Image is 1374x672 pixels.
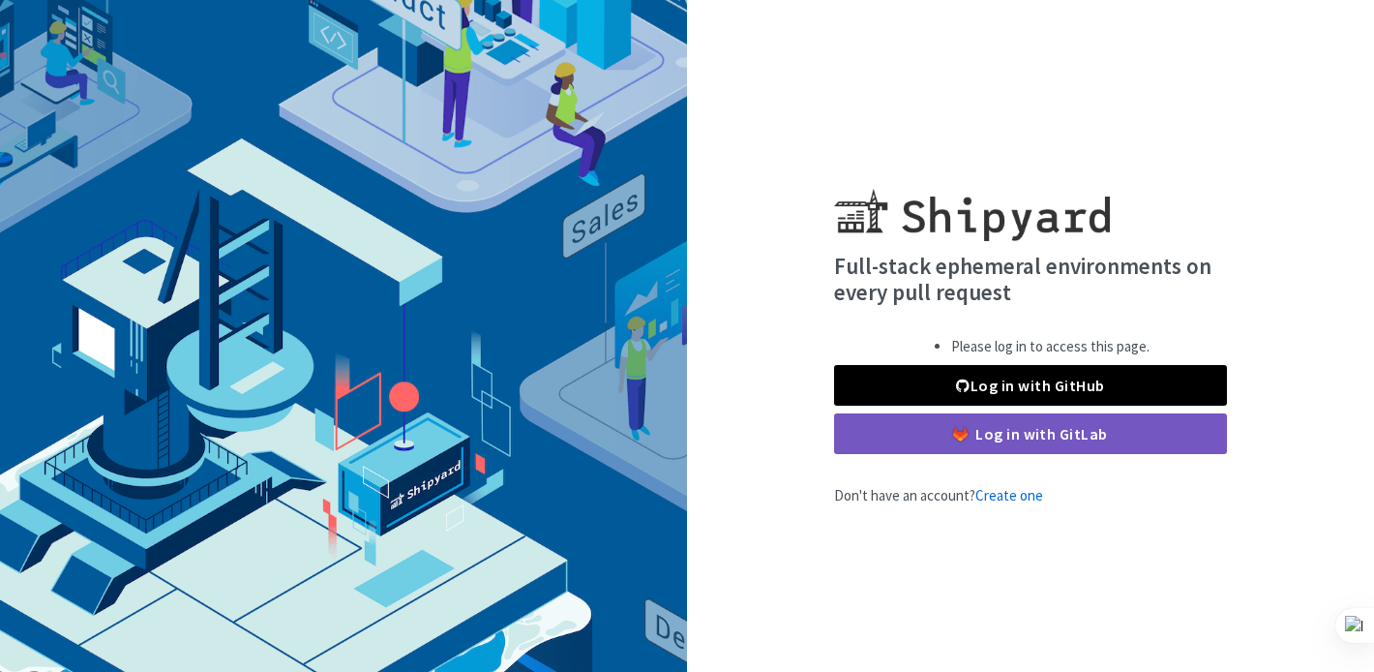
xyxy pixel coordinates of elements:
[834,486,1043,504] span: Don't have an account?
[834,413,1227,454] a: Log in with GitLab
[975,486,1043,504] a: Create one
[953,427,968,442] img: gitlab-color.svg
[834,253,1227,306] h4: Full-stack ephemeral environments on every pull request
[834,166,1110,241] img: Shipyard logo
[834,365,1227,406] a: Log in with GitHub
[951,336,1150,358] li: Please log in to access this page.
